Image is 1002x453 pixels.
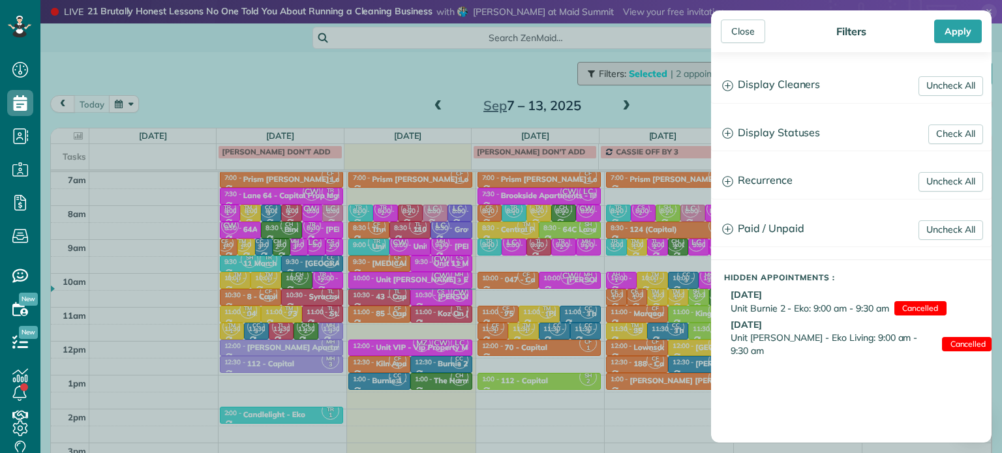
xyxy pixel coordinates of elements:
[928,124,983,144] a: Check All
[712,212,991,246] a: Paid / Unpaid
[934,20,982,43] div: Apply
[894,301,947,315] span: Cancelled
[731,289,762,300] b: [DATE]
[731,319,762,330] b: [DATE]
[918,76,983,96] a: Uncheck All
[19,293,38,306] span: New
[832,25,870,38] div: Filters
[731,302,889,315] span: Unit Burnie 2 - Eko: 9:00 am - 9:30 am
[918,172,983,192] a: Uncheck All
[721,20,765,43] div: Close
[712,164,991,197] a: Recurrence
[731,331,937,357] span: Unit [PERSON_NAME] - Eko Living: 9:00 am - 9:30 am
[942,337,992,351] span: Cancelled
[712,68,991,102] a: Display Cleaners
[918,220,983,240] a: Uncheck All
[19,326,38,339] span: New
[724,273,992,282] h5: Hidden Appointments :
[712,117,991,150] a: Display Statuses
